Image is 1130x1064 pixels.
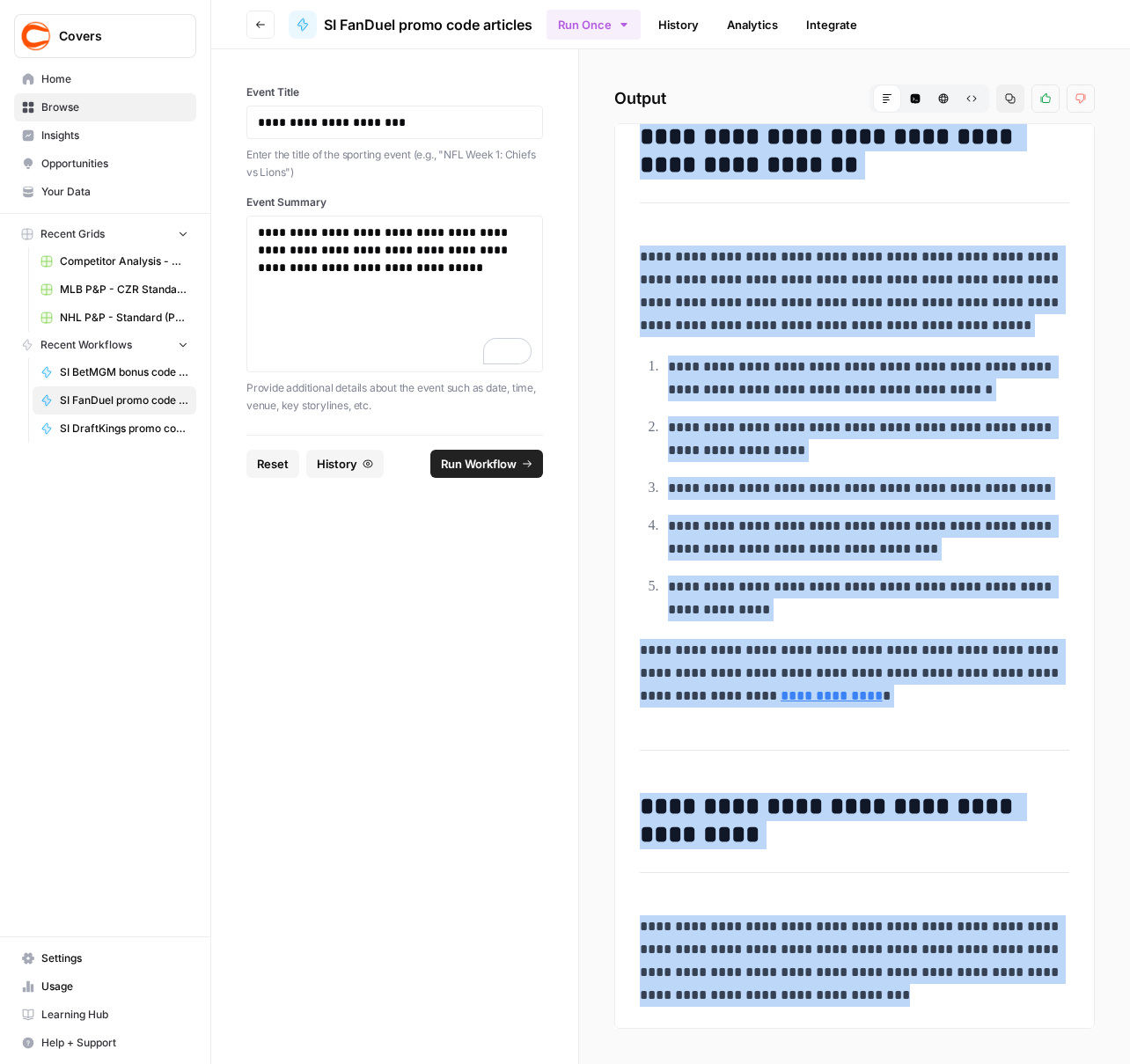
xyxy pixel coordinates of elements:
[33,304,196,332] a: NHL P&P - Standard (Production) Grid
[258,224,532,364] div: To enrich screen reader interactions, please activate Accessibility in Grammarly extension settings
[14,65,196,93] a: Home
[246,194,543,210] label: Event Summary
[257,455,289,473] span: Reset
[33,247,196,275] a: Competitor Analysis - URL Specific Grid
[33,415,196,443] a: SI DraftKings promo code articles
[14,150,196,178] a: Opportunities
[59,27,165,45] span: Covers
[14,221,196,247] button: Recent Grids
[41,979,188,994] span: Usage
[14,1029,196,1057] button: Help + Support
[317,455,357,473] span: History
[60,393,188,408] span: SI FanDuel promo code articles
[41,1035,188,1051] span: Help + Support
[246,84,543,100] label: Event Title
[40,226,105,242] span: Recent Grids
[547,10,641,40] button: Run Once
[41,184,188,200] span: Your Data
[60,364,188,380] span: SI BetMGM bonus code articles
[20,20,52,52] img: Covers Logo
[60,282,188,297] span: MLB P&P - CZR Standard (Production) Grid
[60,253,188,269] span: Competitor Analysis - URL Specific Grid
[648,11,709,39] a: History
[41,71,188,87] span: Home
[246,379,543,414] p: Provide additional details about the event such as date, time, venue, key storylines, etc.
[246,146,543,180] p: Enter the title of the sporting event (e.g., "NFL Week 1: Chiefs vs Lions")
[33,358,196,386] a: SI BetMGM bonus code articles
[289,11,532,39] a: SI FanDuel promo code articles
[716,11,789,39] a: Analytics
[41,99,188,115] span: Browse
[60,310,188,326] span: NHL P&P - Standard (Production) Grid
[14,14,196,58] button: Workspace: Covers
[41,156,188,172] span: Opportunities
[33,386,196,415] a: SI FanDuel promo code articles
[14,332,196,358] button: Recent Workflows
[796,11,868,39] a: Integrate
[324,14,532,35] span: SI FanDuel promo code articles
[246,450,299,478] button: Reset
[306,450,384,478] button: History
[40,337,132,353] span: Recent Workflows
[41,1007,188,1023] span: Learning Hub
[14,178,196,206] a: Your Data
[14,1001,196,1029] a: Learning Hub
[430,450,543,478] button: Run Workflow
[60,421,188,437] span: SI DraftKings promo code articles
[14,944,196,972] a: Settings
[614,84,1095,113] h2: Output
[14,93,196,121] a: Browse
[14,972,196,1001] a: Usage
[14,121,196,150] a: Insights
[41,128,188,143] span: Insights
[33,275,196,304] a: MLB P&P - CZR Standard (Production) Grid
[41,950,188,966] span: Settings
[441,455,517,473] span: Run Workflow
